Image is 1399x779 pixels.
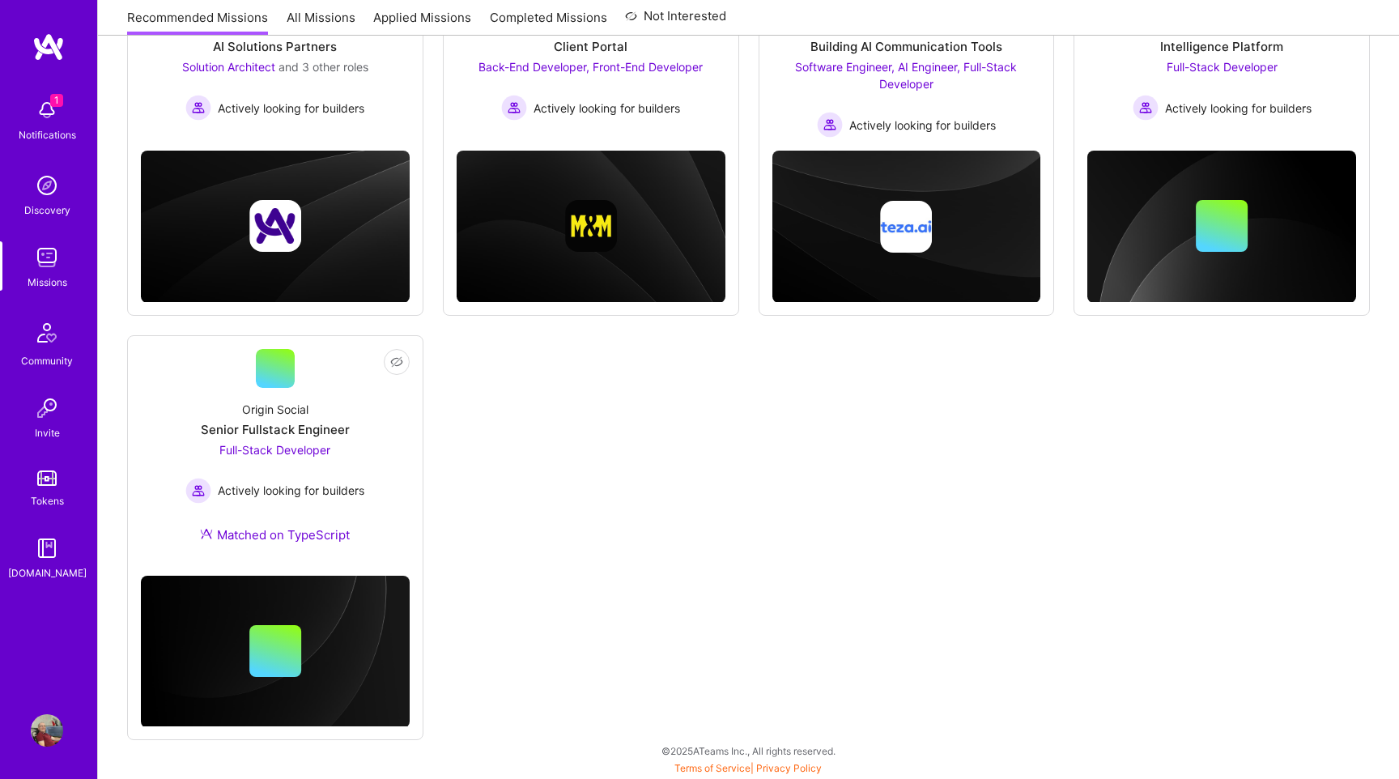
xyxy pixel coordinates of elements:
[141,576,410,728] img: cover
[565,200,617,252] img: Company logo
[200,526,350,543] div: Matched on TypeScript
[554,38,627,55] div: Client Portal
[28,313,66,352] img: Community
[50,94,63,107] span: 1
[478,60,703,74] span: Back-End Developer, Front-End Developer
[31,714,63,747] img: User Avatar
[31,94,63,126] img: bell
[390,355,403,368] i: icon EyeClosed
[27,714,67,747] a: User Avatar
[31,532,63,564] img: guide book
[880,201,932,253] img: Company logo
[534,100,680,117] span: Actively looking for builders
[817,112,843,138] img: Actively looking for builders
[674,762,751,774] a: Terms of Service
[795,60,1017,91] span: Software Engineer, AI Engineer, Full-Stack Developer
[242,401,308,418] div: Origin Social
[219,443,330,457] span: Full-Stack Developer
[279,60,368,74] span: and 3 other roles
[674,762,822,774] span: |
[1167,60,1278,74] span: Full-Stack Developer
[213,38,337,55] div: AI Solutions Partners
[457,151,725,303] img: cover
[756,762,822,774] a: Privacy Policy
[35,424,60,441] div: Invite
[31,169,63,202] img: discovery
[218,482,364,499] span: Actively looking for builders
[772,151,1041,303] img: cover
[373,9,471,36] a: Applied Missions
[625,6,726,36] a: Not Interested
[185,478,211,504] img: Actively looking for builders
[849,117,996,134] span: Actively looking for builders
[490,9,607,36] a: Completed Missions
[501,95,527,121] img: Actively looking for builders
[28,274,67,291] div: Missions
[1087,151,1356,303] img: cover
[141,151,410,303] img: cover
[141,349,410,563] a: Origin SocialSenior Fullstack EngineerFull-Stack Developer Actively looking for buildersActively ...
[19,126,76,143] div: Notifications
[97,730,1399,771] div: © 2025 ATeams Inc., All rights reserved.
[182,60,275,74] span: Solution Architect
[249,200,301,252] img: Company logo
[810,38,1002,55] div: Building AI Communication Tools
[8,564,87,581] div: [DOMAIN_NAME]
[31,241,63,274] img: teamwork
[185,95,211,121] img: Actively looking for builders
[200,527,213,540] img: Ateam Purple Icon
[31,392,63,424] img: Invite
[201,421,350,438] div: Senior Fullstack Engineer
[32,32,65,62] img: logo
[218,100,364,117] span: Actively looking for builders
[21,352,73,369] div: Community
[37,470,57,486] img: tokens
[1160,38,1283,55] div: Intelligence Platform
[31,492,64,509] div: Tokens
[1133,95,1159,121] img: Actively looking for builders
[127,9,268,36] a: Recommended Missions
[287,9,355,36] a: All Missions
[24,202,70,219] div: Discovery
[1165,100,1312,117] span: Actively looking for builders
